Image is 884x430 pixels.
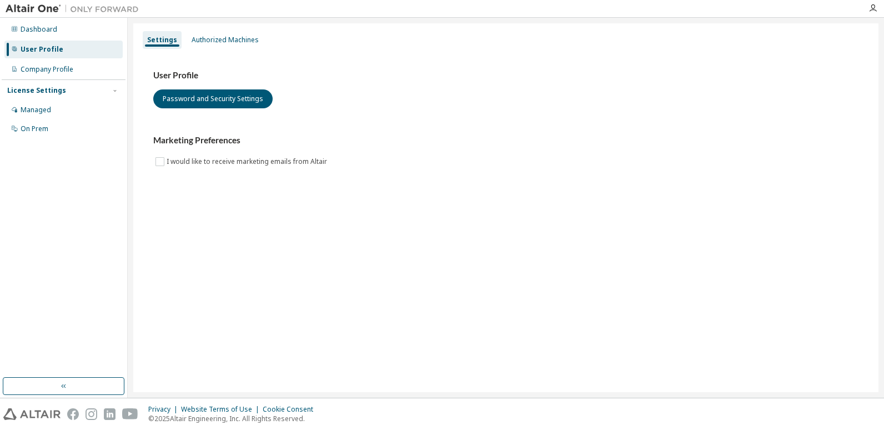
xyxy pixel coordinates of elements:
div: License Settings [7,86,66,95]
img: instagram.svg [86,408,97,420]
div: Website Terms of Use [181,405,263,414]
div: Dashboard [21,25,57,34]
div: User Profile [21,45,63,54]
img: linkedin.svg [104,408,115,420]
div: On Prem [21,124,48,133]
div: Managed [21,106,51,114]
button: Password and Security Settings [153,89,273,108]
img: facebook.svg [67,408,79,420]
h3: Marketing Preferences [153,135,858,146]
img: youtube.svg [122,408,138,420]
p: © 2025 Altair Engineering, Inc. All Rights Reserved. [148,414,320,423]
div: Cookie Consent [263,405,320,414]
h3: User Profile [153,70,858,81]
div: Company Profile [21,65,73,74]
div: Settings [147,36,177,44]
img: Altair One [6,3,144,14]
div: Privacy [148,405,181,414]
div: Authorized Machines [192,36,259,44]
label: I would like to receive marketing emails from Altair [167,155,329,168]
img: altair_logo.svg [3,408,61,420]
